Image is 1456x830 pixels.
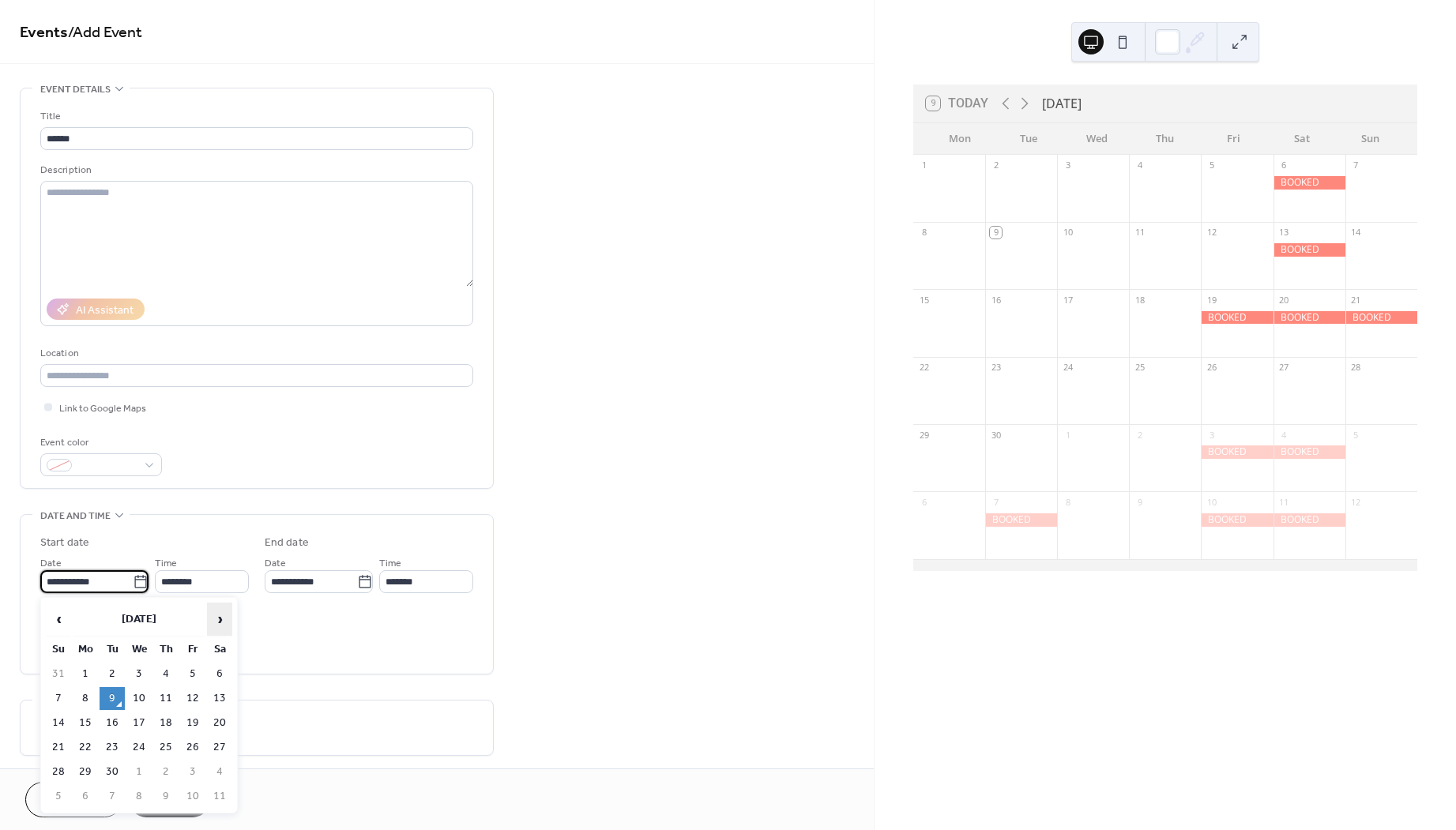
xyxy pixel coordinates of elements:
[126,736,152,759] td: 24
[1278,227,1290,238] div: 13
[100,785,125,808] td: 7
[379,555,401,572] span: Time
[1134,362,1146,374] div: 25
[153,761,179,783] td: 2
[155,555,177,572] span: Time
[73,638,98,661] th: Mo
[1350,160,1362,171] div: 7
[46,736,71,759] td: 21
[126,638,152,661] th: We
[990,362,1002,374] div: 23
[126,785,152,808] td: 8
[207,687,232,710] td: 13
[1274,445,1345,459] div: BOOKED
[207,638,232,661] th: Sa
[25,782,122,817] button: Cancel
[153,687,179,710] td: 11
[46,687,71,710] td: 7
[20,17,68,48] a: Events
[1278,160,1290,171] div: 6
[1134,227,1146,238] div: 11
[73,785,98,808] td: 6
[918,496,930,508] div: 6
[46,761,71,783] td: 28
[180,785,205,808] td: 10
[153,712,179,734] td: 18
[40,508,111,524] span: Date and time
[1062,160,1074,171] div: 3
[126,761,152,783] td: 1
[1062,496,1074,508] div: 8
[1206,496,1217,508] div: 10
[1062,362,1074,374] div: 24
[1350,429,1362,441] div: 5
[46,638,71,661] th: Su
[1042,94,1082,113] div: [DATE]
[180,687,205,710] td: 12
[73,736,98,759] td: 22
[40,434,159,451] div: Event color
[1206,160,1217,171] div: 5
[1350,496,1362,508] div: 12
[985,513,1057,527] div: BOOKED
[59,400,146,417] span: Link to Google Maps
[180,736,205,759] td: 26
[1131,123,1200,155] div: Thu
[1206,362,1217,374] div: 26
[1278,294,1290,306] div: 20
[1274,513,1345,527] div: BOOKED
[180,761,205,783] td: 3
[1062,294,1074,306] div: 17
[990,227,1002,238] div: 9
[1350,294,1362,306] div: 21
[990,160,1002,171] div: 2
[153,663,179,685] td: 4
[180,663,205,685] td: 5
[1336,123,1405,155] div: Sun
[918,362,930,374] div: 22
[40,555,62,572] span: Date
[73,712,98,734] td: 15
[40,81,111,98] span: Event details
[1199,123,1268,155] div: Fri
[1206,429,1217,441] div: 3
[1278,362,1290,374] div: 27
[1201,513,1273,527] div: BOOKED
[40,162,470,178] div: Description
[46,663,71,685] td: 31
[68,17,142,48] span: / Add Event
[1268,123,1337,155] div: Sat
[1134,429,1146,441] div: 2
[1345,311,1417,325] div: BOOKED
[153,736,179,759] td: 25
[1062,227,1074,238] div: 10
[990,429,1002,441] div: 30
[40,108,470,125] div: Title
[918,429,930,441] div: 29
[265,555,286,572] span: Date
[46,785,71,808] td: 5
[994,123,1063,155] div: Tue
[1274,176,1345,190] div: BOOKED
[208,603,231,635] span: ›
[990,496,1002,508] div: 7
[1278,429,1290,441] div: 4
[1062,429,1074,441] div: 1
[207,663,232,685] td: 6
[100,687,125,710] td: 9
[1278,496,1290,508] div: 11
[918,160,930,171] div: 1
[1201,445,1273,459] div: BOOKED
[1206,227,1217,238] div: 12
[100,663,125,685] td: 2
[1206,294,1217,306] div: 19
[990,294,1002,306] div: 16
[926,123,995,155] div: Mon
[1134,496,1146,508] div: 9
[153,785,179,808] td: 9
[100,638,125,661] th: Tu
[40,345,470,362] div: Location
[918,227,930,238] div: 8
[265,535,309,551] div: End date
